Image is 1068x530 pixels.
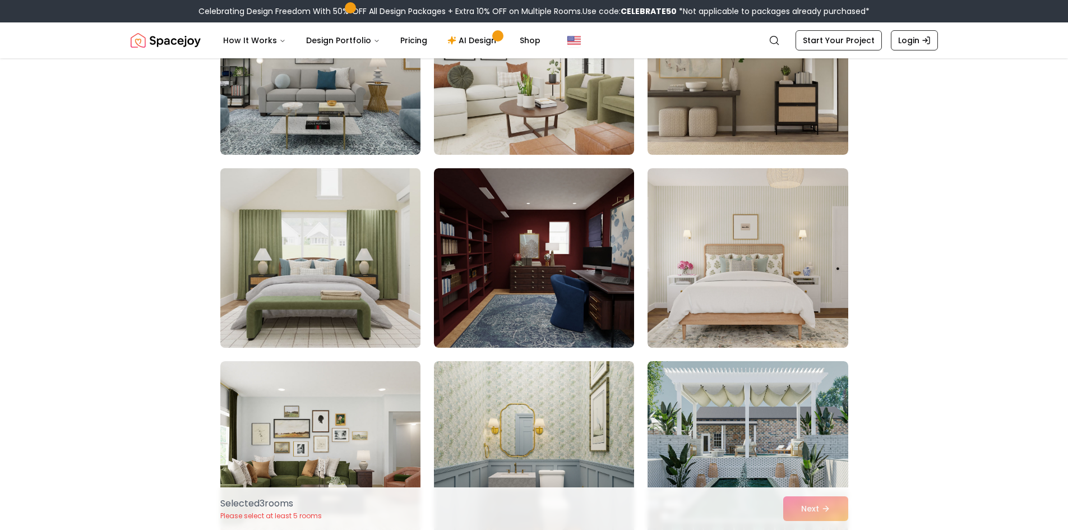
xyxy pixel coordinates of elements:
[511,29,549,52] a: Shop
[891,30,938,50] a: Login
[214,29,549,52] nav: Main
[131,29,201,52] a: Spacejoy
[438,29,508,52] a: AI Design
[297,29,389,52] button: Design Portfolio
[582,6,677,17] span: Use code:
[391,29,436,52] a: Pricing
[220,511,322,520] p: Please select at least 5 rooms
[214,29,295,52] button: How It Works
[677,6,870,17] span: *Not applicable to packages already purchased*
[796,30,882,50] a: Start Your Project
[220,497,322,510] p: Selected 3 room s
[131,22,938,58] nav: Global
[567,34,581,47] img: United States
[215,164,426,352] img: Room room-37
[198,6,870,17] div: Celebrating Design Freedom With 50% OFF All Design Packages + Extra 10% OFF on Multiple Rooms.
[434,168,634,348] img: Room room-38
[648,168,848,348] img: Room room-39
[131,29,201,52] img: Spacejoy Logo
[621,6,677,17] b: CELEBRATE50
